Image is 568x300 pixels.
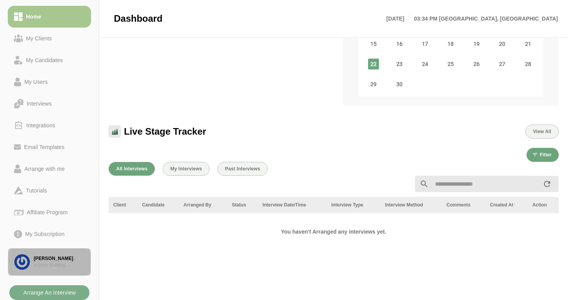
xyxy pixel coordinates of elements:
div: Client [113,201,133,208]
div: Affiliate Program [24,208,71,217]
div: Interview Date/Time [262,201,322,208]
a: Tutorials [8,180,91,201]
span: All Interviews [116,166,148,172]
a: Affiliate Program [8,201,91,223]
span: Past Interviews [225,166,260,172]
span: Thursday 25 September 2025 [445,59,456,69]
span: Saturday 20 September 2025 [497,38,508,49]
span: Friday 26 September 2025 [471,59,482,69]
div: Interview Type [331,201,376,208]
span: My Interviews [170,166,202,172]
div: Home [23,12,44,21]
span: Monday 22 September 2025 [368,59,379,69]
div: Tutorials [23,186,50,195]
div: Action [532,201,554,208]
span: Wednesday 24 September 2025 [420,59,430,69]
span: Sunday 21 September 2025 [523,38,534,49]
a: Arrange with me [8,158,91,180]
button: Arrange An Interview [9,285,90,300]
div: Interview Method [385,201,437,208]
div: Interviews [24,99,55,108]
a: Integrations [8,114,91,136]
i: appended action [542,179,552,189]
div: Arranged By [183,201,222,208]
div: Integrations [23,121,59,130]
a: My Clients [8,28,91,49]
span: Monday 29 September 2025 [368,79,379,90]
span: Tuesday 23 September 2025 [394,59,405,69]
button: My Interviews [163,162,210,176]
p: 03:34 PM [GEOGRAPHIC_DATA], [GEOGRAPHIC_DATA] [409,14,558,23]
span: Monday 15 September 2025 [368,38,379,49]
span: View All [533,129,551,134]
span: Wednesday 17 September 2025 [420,38,430,49]
span: Sunday 28 September 2025 [523,59,534,69]
div: Candidate [142,201,174,208]
div: InTech Staffing Solutions [34,262,84,269]
a: Email Templates [8,136,91,158]
p: [DATE] [386,14,409,23]
div: My Clients [23,34,55,43]
span: Saturday 27 September 2025 [497,59,508,69]
a: My Users [8,71,91,93]
div: My Candidates [23,55,66,65]
span: Tuesday 16 September 2025 [394,38,405,49]
span: Live Stage Tracker [124,126,206,137]
span: Friday 19 September 2025 [471,38,482,49]
h2: You haven't Arranged any interviews yet. [227,227,441,236]
a: My Candidates [8,49,91,71]
div: Arrange with me [21,164,68,173]
div: Email Templates [21,142,67,152]
span: Dashboard [114,13,162,24]
button: View All [525,125,559,139]
button: Filter [527,148,559,162]
a: My Subscription [8,223,91,245]
div: My Users [21,77,51,87]
span: Tuesday 30 September 2025 [394,79,405,90]
span: Thursday 18 September 2025 [445,38,456,49]
div: Status [232,201,253,208]
a: Home [8,6,91,28]
div: Comments [446,201,480,208]
b: Arrange An Interview [23,285,76,300]
div: Created At [490,201,523,208]
div: My Subscription [22,229,68,239]
button: Past Interviews [217,162,268,176]
a: Interviews [8,93,91,114]
a: [PERSON_NAME]InTech Staffing Solutions [8,248,91,276]
span: Filter [539,152,552,158]
div: [PERSON_NAME] [34,255,84,262]
button: All Interviews [108,162,155,176]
